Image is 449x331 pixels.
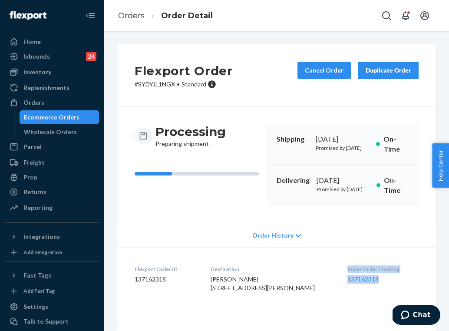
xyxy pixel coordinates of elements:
[23,158,45,167] div: Freight
[5,96,99,109] a: Orders
[5,286,99,296] a: Add Fast Tag
[23,142,42,151] div: Parcel
[347,265,419,273] dt: Buyer Order Tracking
[135,275,197,284] dd: 137162318
[432,143,449,188] button: Help Center
[135,80,233,89] p: # SYDYJL1NGX
[277,134,309,144] p: Shipping
[23,232,60,241] div: Integrations
[383,134,408,154] p: On-Time
[86,52,96,61] div: 24
[177,80,180,88] span: •
[20,125,99,139] a: Wholesale Orders
[5,314,99,328] button: Talk to Support
[23,248,62,256] div: Add Integration
[5,35,99,49] a: Home
[5,268,99,282] button: Fast Tags
[365,66,411,75] div: Duplicate Order
[24,128,77,136] div: Wholesale Orders
[384,175,408,195] p: On-Time
[23,271,51,280] div: Fast Tags
[182,80,206,88] span: Standard
[378,7,395,24] button: Open Search Box
[317,175,370,185] div: [DATE]
[393,305,440,327] iframe: Opens a widget where you can chat to one of our agents
[82,7,99,24] button: Close Navigation
[20,110,99,124] a: Ecommerce Orders
[23,302,48,311] div: Settings
[118,11,145,20] a: Orders
[5,81,99,95] a: Replenishments
[23,287,55,295] div: Add Fast Tag
[5,185,99,199] a: Returns
[10,11,46,20] img: Flexport logo
[316,134,369,144] div: [DATE]
[5,230,99,244] button: Integrations
[316,144,369,152] p: Promised by [DATE]
[397,7,414,24] button: Open notifications
[23,37,41,46] div: Home
[211,275,315,291] span: [PERSON_NAME] [STREET_ADDRESS][PERSON_NAME]
[5,247,99,258] a: Add Integration
[23,52,50,61] div: Inbounds
[211,265,334,273] dt: Destination
[161,11,213,20] a: Order Detail
[135,62,233,80] h2: Flexport Order
[23,173,37,182] div: Prep
[5,170,99,184] a: Prep
[23,68,51,76] div: Inventory
[297,62,351,79] button: Cancel Order
[5,201,99,215] a: Reporting
[23,98,44,107] div: Orders
[317,185,370,193] p: Promised by [DATE]
[5,300,99,314] a: Settings
[23,83,69,92] div: Replenishments
[155,124,226,148] div: Preparing shipment
[135,265,197,273] dt: Flexport Order ID
[358,62,419,79] button: Duplicate Order
[5,140,99,154] a: Parcel
[277,175,310,185] p: Delivering
[24,113,79,122] div: Ecommerce Orders
[5,50,99,63] a: Inbounds24
[5,65,99,79] a: Inventory
[252,231,294,240] span: Order History
[155,124,226,139] h3: Processing
[5,156,99,169] a: Freight
[23,317,69,326] div: Talk to Support
[111,3,220,29] ol: breadcrumbs
[23,188,46,196] div: Returns
[416,7,433,24] button: Open account menu
[23,203,53,212] div: Reporting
